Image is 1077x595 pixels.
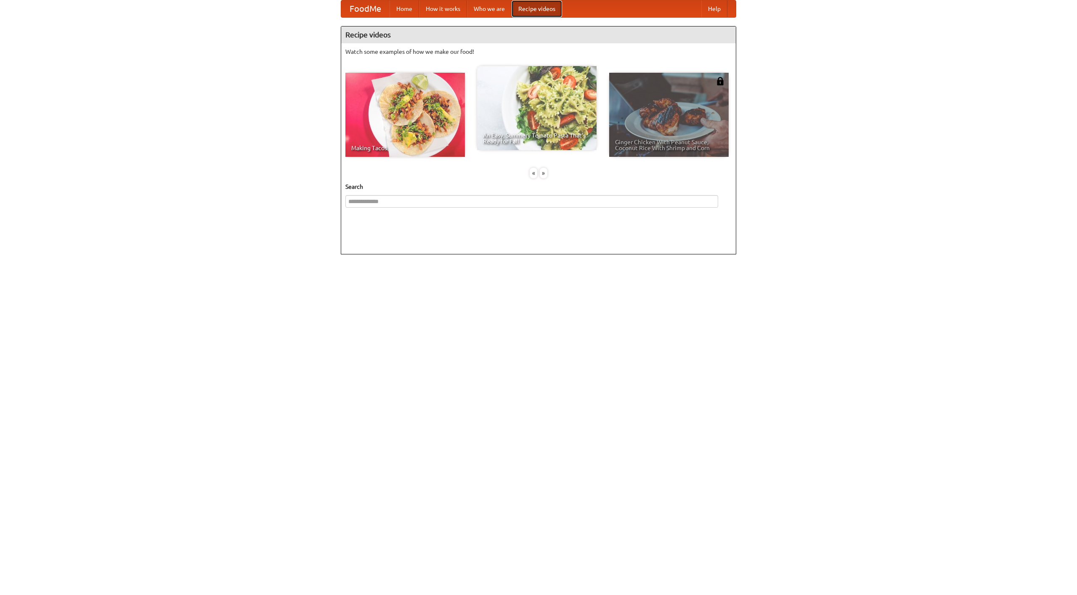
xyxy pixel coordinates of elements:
a: How it works [419,0,467,17]
a: Who we are [467,0,512,17]
div: » [540,168,547,178]
span: An Easy, Summery Tomato Pasta That's Ready for Fall [483,132,591,144]
h5: Search [345,182,732,191]
a: Recipe videos [512,0,562,17]
a: FoodMe [341,0,390,17]
a: An Easy, Summery Tomato Pasta That's Ready for Fall [477,66,597,150]
p: Watch some examples of how we make our food! [345,48,732,56]
div: « [530,168,537,178]
a: Making Tacos [345,73,465,157]
a: Help [701,0,727,17]
span: Making Tacos [351,145,459,151]
a: Home [390,0,419,17]
img: 483408.png [716,77,724,85]
h4: Recipe videos [341,26,736,43]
